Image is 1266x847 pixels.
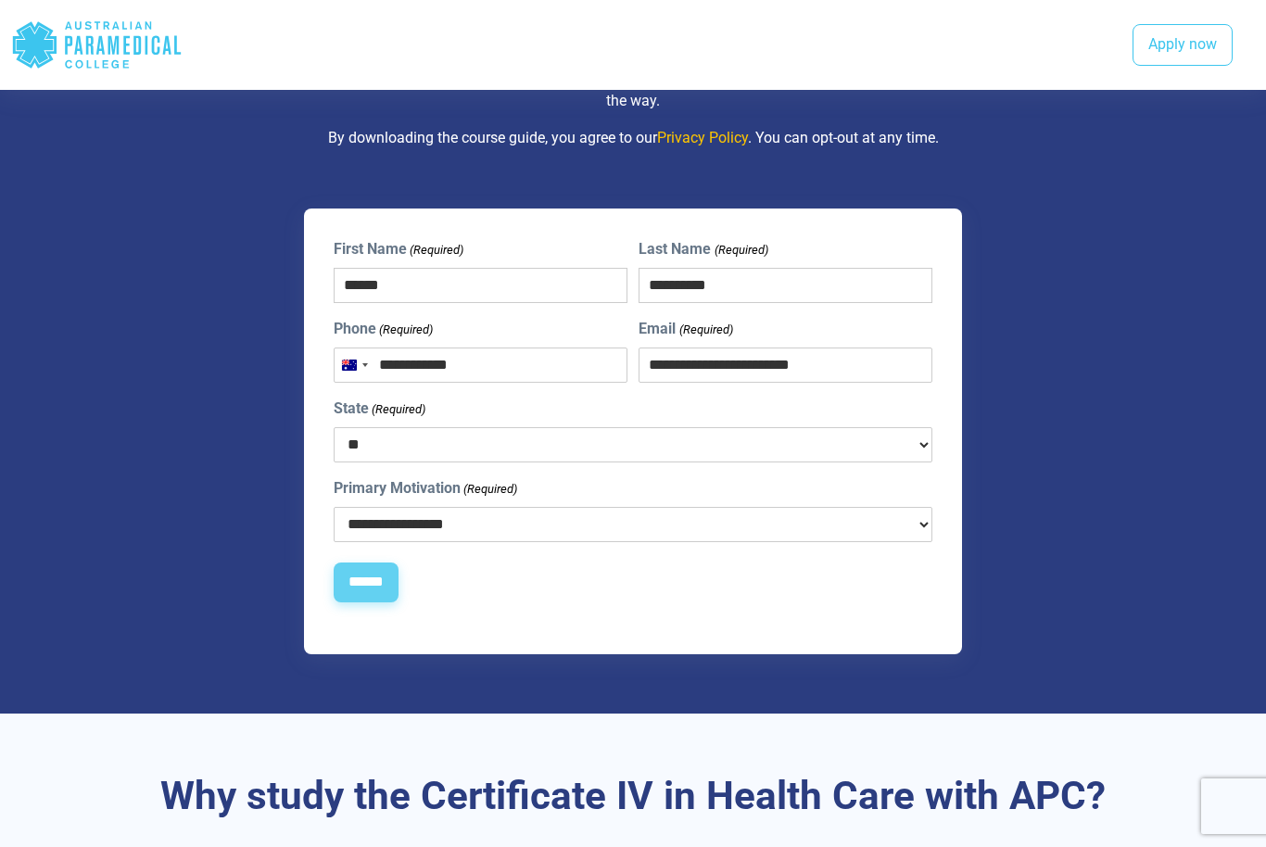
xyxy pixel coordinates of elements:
p: By downloading the course guide, you agree to our . You can opt-out at any time. [105,127,1162,149]
span: (Required) [713,241,768,259]
span: (Required) [677,321,733,339]
label: Primary Motivation [334,477,517,499]
div: Australian Paramedical College [11,15,183,75]
span: (Required) [371,400,426,419]
span: (Required) [462,480,518,499]
label: State [334,398,425,420]
button: Selected country [335,348,373,382]
label: Last Name [639,238,767,260]
a: Privacy Policy [657,129,748,146]
label: Email [639,318,732,340]
label: Phone [334,318,433,340]
span: (Required) [409,241,464,259]
label: First Name [334,238,463,260]
a: Apply now [1133,24,1233,67]
span: (Required) [378,321,434,339]
h3: Why study the Certificate IV in Health Care with APC? [105,773,1162,820]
